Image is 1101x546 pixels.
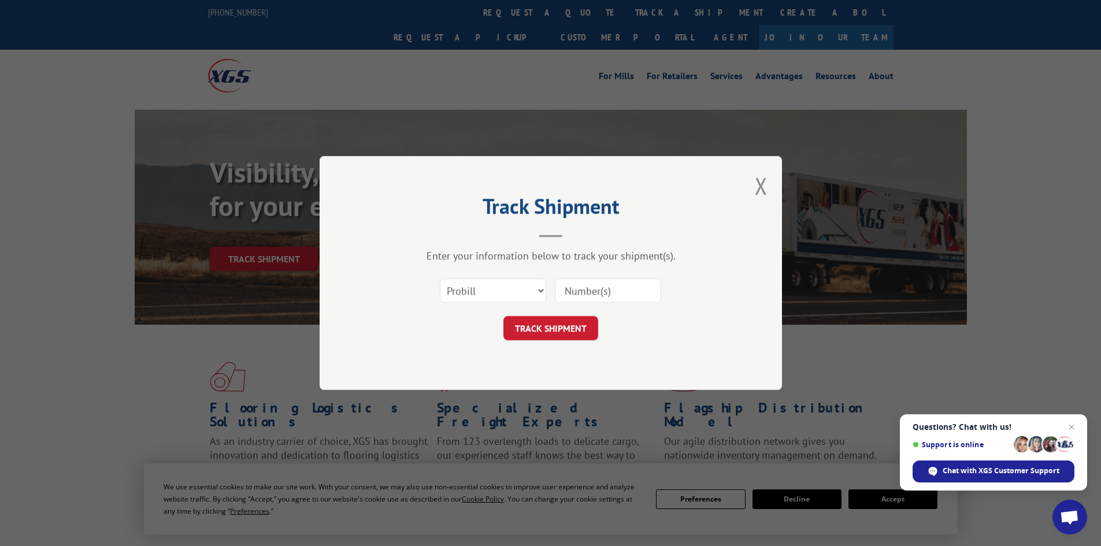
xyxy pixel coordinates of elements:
[377,249,724,262] div: Enter your information below to track your shipment(s).
[943,466,1059,476] span: Chat with XGS Customer Support
[913,422,1074,432] span: Questions? Chat with us!
[1065,420,1078,434] span: Close chat
[1052,500,1087,534] div: Open chat
[913,460,1074,482] div: Chat with XGS Customer Support
[755,170,768,201] button: Close modal
[555,278,661,303] input: Number(s)
[503,316,598,340] button: TRACK SHIPMENT
[913,440,1010,449] span: Support is online
[377,198,724,220] h2: Track Shipment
